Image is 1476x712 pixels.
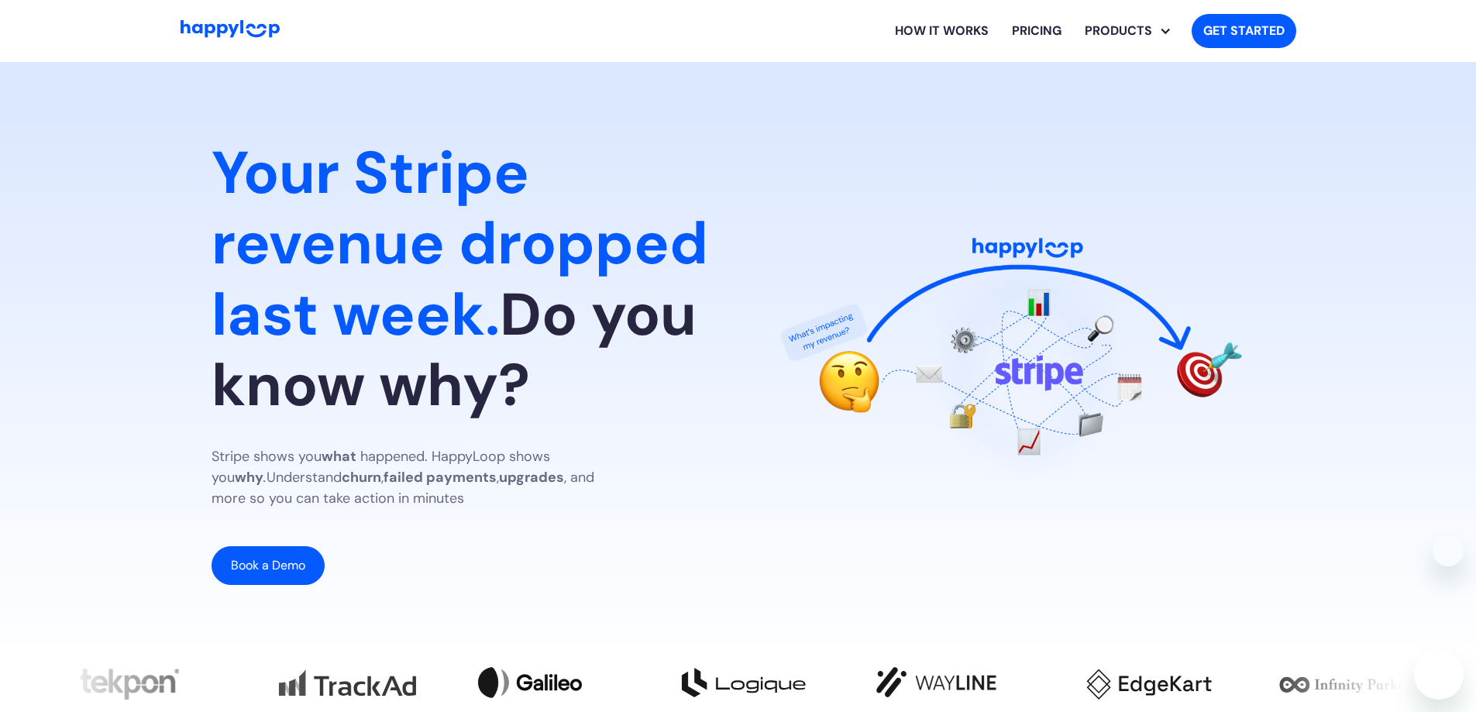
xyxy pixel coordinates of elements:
iframe: Close message from Happie [1433,535,1464,566]
a: Get started with HappyLoop [1192,14,1296,48]
div: Explore HappyLoop use cases [1073,6,1179,56]
strong: what [322,447,356,466]
em: . [263,468,267,487]
a: Book a Demo [212,546,325,585]
a: Go to Home Page [181,20,280,42]
a: View HappyLoop pricing plans [1000,6,1073,56]
h1: Do you know why? [212,138,714,421]
p: Stripe shows you happened. HappyLoop shows you Understand , , , and more so you can take action i... [212,446,630,509]
span: Your Stripe revenue dropped last week. [212,134,708,353]
div: PRODUCTS [1073,22,1164,40]
strong: why [235,468,263,487]
div: Happie says "Hello 👋 Looking for something? We’re here to help!". Open messaging window to contin... [1209,535,1464,644]
strong: failed payments [384,468,497,487]
img: HappyLoop Logo [181,20,280,38]
div: PRODUCTS [1085,6,1179,56]
strong: churn [342,468,381,487]
iframe: no content [1209,613,1240,644]
iframe: Button to launch messaging window [1414,650,1464,700]
strong: upgrades [499,468,564,487]
a: Learn how HappyLoop works [883,6,1000,56]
